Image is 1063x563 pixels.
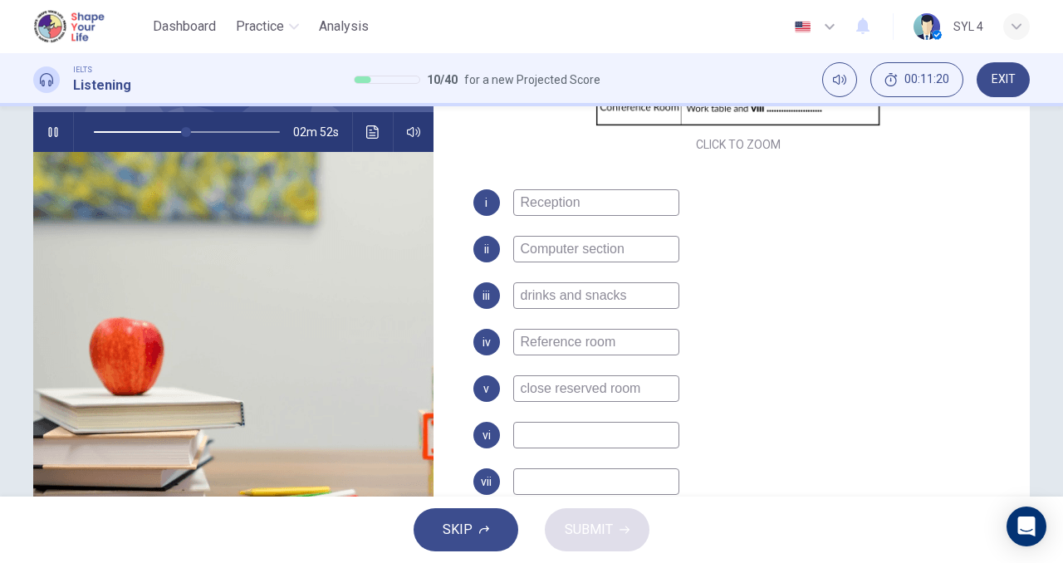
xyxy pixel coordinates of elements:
span: for a new Projected Score [464,70,600,90]
span: 00:11:20 [904,73,949,86]
span: vii [481,476,492,487]
button: SKIP [414,508,518,551]
button: EXIT [977,62,1030,97]
span: Practice [236,17,284,37]
span: IELTS [73,64,92,76]
span: Analysis [319,17,369,37]
span: i [485,197,487,208]
img: en [792,21,813,33]
span: 10 / 40 [427,70,458,90]
img: Profile picture [914,13,940,40]
div: Open Intercom Messenger [1007,507,1046,546]
span: EXIT [992,73,1016,86]
div: Mute [822,62,857,97]
button: 00:11:20 [870,62,963,97]
button: Dashboard [146,12,223,42]
h1: Listening [73,76,131,95]
div: Hide [870,62,963,97]
span: iii [483,290,490,301]
img: Shape Your Life logo [33,10,108,43]
img: University Libraries [33,152,434,556]
span: vi [483,429,491,441]
a: Shape Your Life logo [33,10,146,43]
button: Practice [229,12,306,42]
button: Click to see the audio transcription [360,112,386,152]
span: 02m 52s [293,112,352,152]
button: Analysis [312,12,375,42]
span: v [483,383,489,394]
span: Dashboard [153,17,216,37]
span: SKIP [443,518,473,541]
div: SYL 4 [953,17,983,37]
span: ii [484,243,489,255]
span: iv [483,336,491,348]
